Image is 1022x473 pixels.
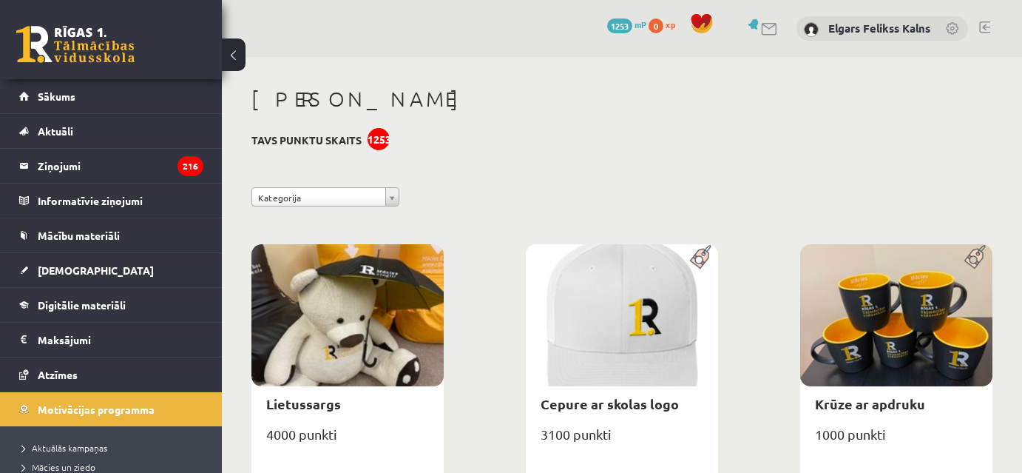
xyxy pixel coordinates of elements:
a: Kategorija [251,187,399,207]
a: Informatīvie ziņojumi [19,184,203,218]
span: Aktuālās kampaņas [22,442,107,454]
a: Digitālie materiāli [19,288,203,322]
div: 3100 punkti [526,422,718,459]
span: Digitālie materiāli [38,298,126,312]
img: Populāra prece [685,244,718,269]
div: 1000 punkti [800,422,992,459]
h1: [PERSON_NAME] [251,87,992,112]
span: [DEMOGRAPHIC_DATA] [38,264,154,277]
a: Mācību materiāli [19,218,203,252]
legend: Maksājumi [38,323,203,357]
a: Maksājumi [19,323,203,357]
span: Mācies un ziedo [22,461,95,473]
a: Atzīmes [19,358,203,392]
span: mP [634,19,646,30]
a: Krūze ar apdruku [815,395,925,412]
span: xp [666,19,675,30]
legend: Informatīvie ziņojumi [38,184,203,218]
a: 0 xp [649,19,683,30]
div: 1253 [368,128,390,150]
div: 4000 punkti [251,422,444,459]
a: Ziņojumi216 [19,149,203,183]
a: Aktuālās kampaņas [22,441,207,454]
span: Atzīmes [38,368,78,381]
span: Kategorija [258,188,379,207]
a: Rīgas 1. Tālmācības vidusskola [16,26,135,63]
span: Mācību materiāli [38,229,120,242]
a: Motivācijas programma [19,392,203,426]
a: Lietussargs [266,395,341,412]
span: Aktuāli [38,124,73,138]
h3: Tavs punktu skaits [251,134,362,147]
a: Cepure ar skolas logo [541,395,679,412]
img: Populāra prece [959,244,992,269]
a: 1253 mP [607,19,646,30]
legend: Ziņojumi [38,149,203,183]
span: Motivācijas programma [38,403,155,416]
span: 0 [649,19,663,33]
span: Sākums [38,90,75,103]
i: 216 [177,156,203,176]
img: Elgars Felikss Kalns [804,22,819,37]
a: Aktuāli [19,114,203,148]
span: 1253 [607,19,632,33]
a: [DEMOGRAPHIC_DATA] [19,253,203,287]
a: Sākums [19,79,203,113]
a: Elgars Felikss Kalns [828,21,930,36]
